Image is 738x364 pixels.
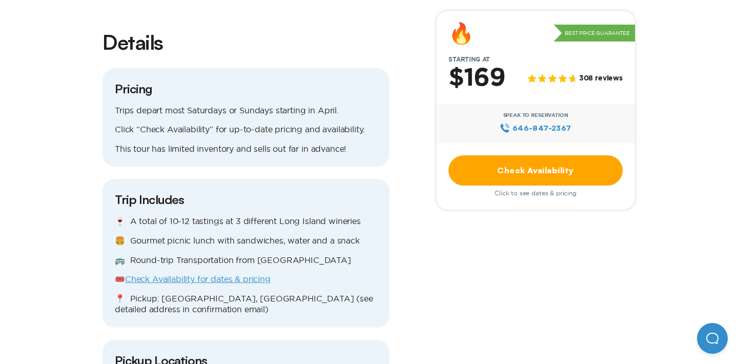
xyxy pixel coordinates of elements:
[503,112,568,118] span: Speak to Reservation
[495,190,577,197] span: Click to see dates & pricing
[115,235,377,247] p: 🍔 Gourmet picnic lunch with sandwiches, water and a snack
[448,23,474,44] div: 🔥
[115,105,377,116] p: Trips depart most Saturdays or Sundays starting in April.
[115,191,377,208] h3: Trip Includes
[512,123,571,134] span: 646‍-847‍-2367
[115,124,377,135] p: Click “Check Availability” for up-to-date pricing and availability.
[115,255,377,266] p: 🚌 Round-trip Transportation from [GEOGRAPHIC_DATA]
[125,274,271,284] a: Check Availability for dates & pricing
[115,144,377,155] p: This tour has limited inventory and sells out far in advance!
[436,56,502,63] span: Starting at
[115,80,377,97] h3: Pricing
[579,75,623,84] span: 308 reviews
[115,216,377,227] p: 🍷 A total of 10-12 tastings at 3 different Long Island wineries
[448,65,505,92] h2: $169
[102,28,389,56] h2: Details
[448,155,623,186] a: Check Availability
[553,25,635,42] p: Best Price Guarantee
[697,323,728,354] iframe: Help Scout Beacon - Open
[115,293,377,315] p: 📍 Pickup: [GEOGRAPHIC_DATA], [GEOGRAPHIC_DATA] (see detailed address in confirmation email)
[115,274,377,285] p: 🎟️
[500,123,571,134] a: 646‍-847‍-2367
